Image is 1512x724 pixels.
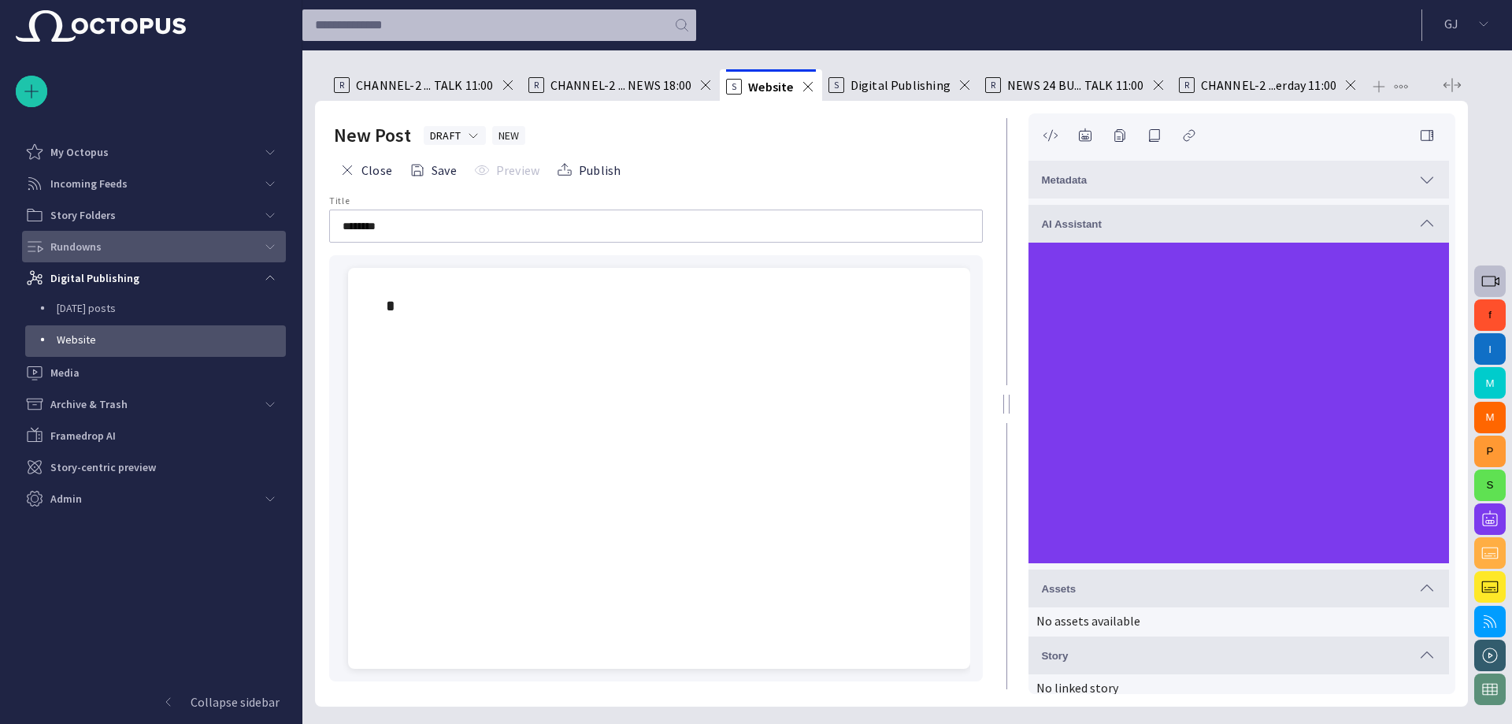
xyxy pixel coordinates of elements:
[16,420,286,451] div: Framedrop AI
[334,156,398,184] button: Close
[498,128,520,143] span: NEW
[16,451,286,483] div: Story-centric preview
[1474,299,1506,331] button: f
[50,365,80,381] p: Media
[50,239,102,254] p: Rundowns
[1474,470,1506,501] button: S
[50,491,82,507] p: Admin
[16,357,286,388] div: Media
[551,156,626,184] button: Publish
[328,69,522,101] div: RCHANNEL-2 ... TALK 11:00
[50,144,109,160] p: My Octopus
[1041,218,1102,230] span: AI Assistant
[404,156,462,184] button: Save
[1028,243,1449,563] iframe: AI Assistant
[720,69,821,101] div: SWebsite
[1041,174,1087,186] span: Metadata
[191,692,280,711] p: Collapse sidebar
[1444,14,1458,33] p: G J
[16,136,286,514] ul: main menu
[50,459,156,475] p: Story-centric preview
[25,294,286,325] div: [DATE] posts
[522,69,721,101] div: RCHANNEL-2 ... NEWS 18:00
[550,77,692,93] span: CHANNEL-2 ... NEWS 18:00
[850,77,951,93] span: Digital Publishing
[1474,402,1506,433] button: M
[1041,583,1076,595] span: Assets
[50,207,116,223] p: Story Folders
[1432,9,1503,38] button: GJ
[1028,637,1449,674] button: Story
[16,10,186,42] img: Octopus News Room
[1173,69,1366,101] div: RCHANNEL-2 ...erday 11:00
[979,69,1173,101] div: RNEWS 24 BU... TALK 11:00
[985,77,1001,93] p: R
[424,126,486,145] button: DRAFT
[50,396,128,412] p: Archive & Trash
[50,176,128,191] p: Incoming Feeds
[1028,205,1449,243] button: AI Assistant
[430,128,461,143] span: DRAFT
[1474,333,1506,365] button: I
[1201,77,1337,93] span: CHANNEL-2 ...erday 11:00
[25,325,286,357] div: Website
[528,77,544,93] p: R
[1028,607,1449,630] p: No assets available
[1474,436,1506,467] button: P
[356,77,494,93] span: CHANNEL-2 ... TALK 11:00
[726,79,742,95] p: S
[334,123,411,148] h2: New Post
[16,686,286,718] button: Collapse sidebar
[50,270,139,286] p: Digital Publishing
[50,428,116,444] p: Framedrop AI
[1474,367,1506,399] button: M
[822,69,979,101] div: SDigital Publishing
[57,332,286,347] p: Website
[1028,570,1449,607] button: Assets
[1007,77,1144,93] span: NEWS 24 BU... TALK 11:00
[334,77,350,93] p: R
[57,300,286,316] p: [DATE] posts
[329,195,350,208] label: Title
[1028,161,1449,199] button: Metadata
[828,77,844,93] p: S
[1179,77,1195,93] p: R
[1041,650,1068,662] span: Story
[1028,674,1449,697] p: No linked story
[748,79,793,95] span: Website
